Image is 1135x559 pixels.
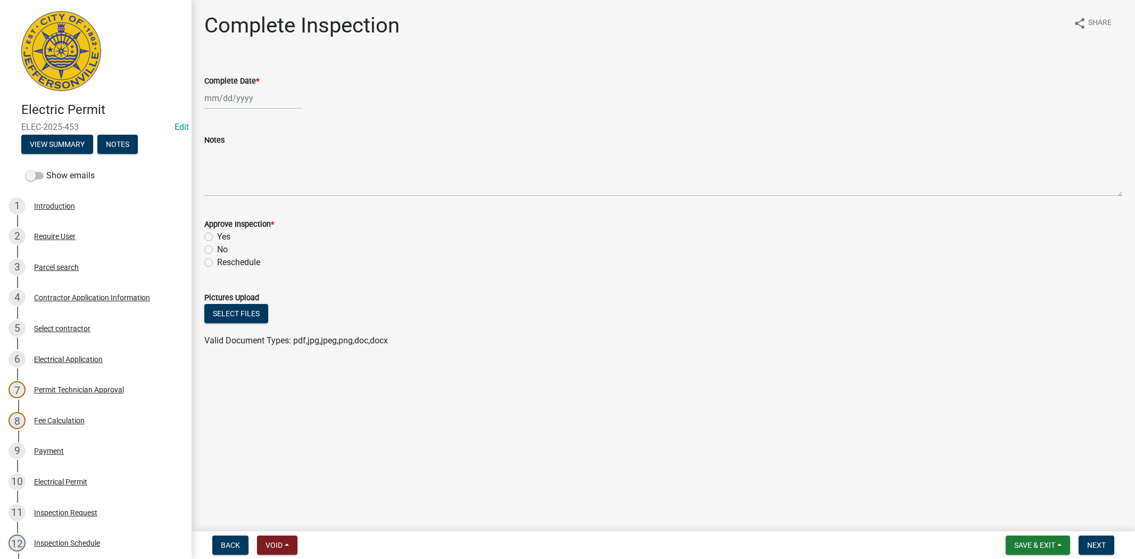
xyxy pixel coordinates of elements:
label: Notes [204,137,225,144]
h1: Complete Inspection [204,13,400,38]
div: 7 [9,381,26,398]
button: Back [212,536,248,555]
button: Save & Exit [1006,536,1070,555]
span: Save & Exit [1014,541,1055,549]
div: 8 [9,412,26,429]
div: Permit Technician Approval [34,386,124,393]
span: Share [1088,17,1112,30]
div: Payment [34,447,64,455]
div: Require User [34,233,76,240]
div: Parcel search [34,264,79,271]
span: Void [266,541,283,549]
wm-modal-confirm: Summary [21,141,93,149]
button: Next [1079,536,1114,555]
div: Contractor Application Information [34,294,150,301]
label: Pictures Upload [204,294,259,302]
div: Electrical Application [34,356,103,363]
div: 10 [9,473,26,490]
i: share [1073,17,1086,30]
div: 11 [9,504,26,521]
span: ELEC-2025-453 [21,122,170,132]
span: Back [221,541,240,549]
div: 2 [9,228,26,245]
span: Valid Document Types: pdf,jpg,jpeg,png,doc,docx [204,335,388,346]
div: Inspection Schedule [34,539,100,547]
div: Introduction [34,202,75,210]
button: Void [257,536,297,555]
label: Yes [217,231,230,243]
a: Edit [175,122,189,132]
div: Electrical Permit [34,478,87,486]
div: 12 [9,535,26,552]
h4: Electric Permit [21,102,183,118]
div: Inspection Request [34,509,97,516]
label: Reschedule [217,256,260,269]
button: Notes [97,135,138,154]
button: View Summary [21,135,93,154]
wm-modal-confirm: Notes [97,141,138,149]
button: Select files [204,304,268,323]
input: mm/dd/yyyy [204,87,302,109]
img: City of Jeffersonville, Indiana [21,11,101,91]
span: Next [1087,541,1106,549]
div: Select contractor [34,325,90,332]
button: shareShare [1065,13,1120,34]
div: 4 [9,289,26,306]
label: Complete Date [204,78,259,85]
div: 3 [9,259,26,276]
div: Fee Calculation [34,417,85,424]
label: Show emails [26,169,95,182]
div: 9 [9,442,26,459]
label: No [217,243,228,256]
div: 1 [9,198,26,215]
div: 6 [9,351,26,368]
label: Approve Inspection [204,221,274,228]
div: 5 [9,320,26,337]
wm-modal-confirm: Edit Application Number [175,122,189,132]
